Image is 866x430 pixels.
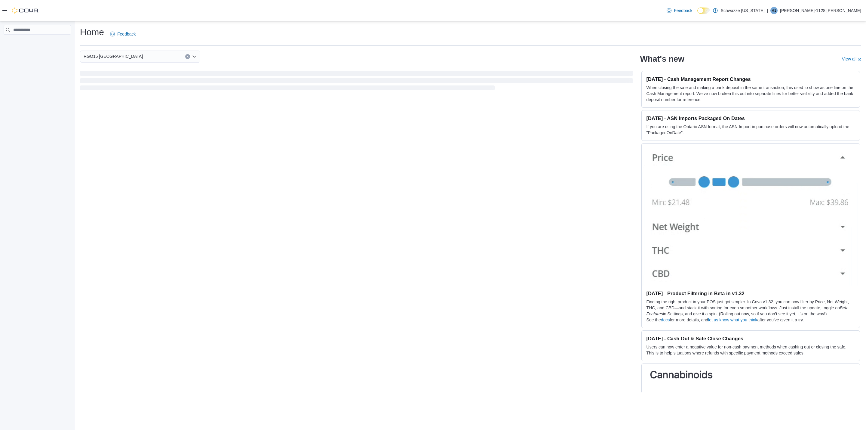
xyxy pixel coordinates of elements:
[646,344,855,356] p: Users can now enter a negative value for non-cash payment methods when cashing out or closing the...
[4,36,71,50] nav: Complex example
[664,5,695,17] a: Feedback
[640,54,684,64] h2: What's new
[697,8,710,14] input: Dark Mode
[646,115,855,121] h3: [DATE] - ASN Imports Packaged On Dates
[108,28,138,40] a: Feedback
[185,54,190,59] button: Clear input
[721,7,765,14] p: Schwazze [US_STATE]
[674,8,692,14] span: Feedback
[80,72,633,91] span: Loading
[646,317,855,323] p: See the for more details, and after you’ve given it a try.
[646,124,855,136] p: If you are using the Ontario ASN format, the ASN Import in purchase orders will now automatically...
[646,336,855,342] h3: [DATE] - Cash Out & Safe Close Changes
[770,7,778,14] div: Rebekah-1128 Castillo
[646,76,855,82] h3: [DATE] - Cash Management Report Changes
[84,53,143,60] span: RGO15 [GEOGRAPHIC_DATA]
[780,7,861,14] p: [PERSON_NAME]-1128 [PERSON_NAME]
[661,317,670,322] a: docs
[12,8,39,14] img: Cova
[646,299,855,317] p: Finding the right product in your POS just got simpler. In Cova v1.32, you can now filter by Pric...
[646,290,855,296] h3: [DATE] - Product Filtering in Beta in v1.32
[842,57,861,61] a: View allExternal link
[192,54,197,59] button: Open list of options
[772,7,776,14] span: R1
[767,7,768,14] p: |
[646,305,849,316] em: Beta Features
[708,317,757,322] a: let us know what you think
[858,58,861,61] svg: External link
[80,26,104,38] h1: Home
[646,85,855,103] p: When closing the safe and making a bank deposit in the same transaction, this used to show as one...
[117,31,136,37] span: Feedback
